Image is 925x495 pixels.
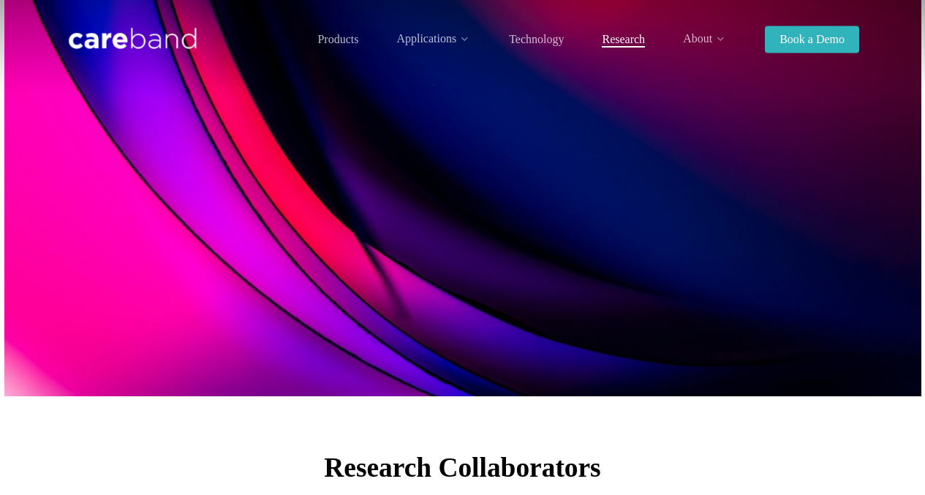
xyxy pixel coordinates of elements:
[683,33,727,45] a: About
[765,34,859,45] a: Book a Demo
[779,33,845,45] span: Book a Demo
[317,33,358,45] span: Products
[509,33,564,45] span: Technology
[396,33,471,45] a: Applications
[66,451,859,485] h2: Research Collaborators
[509,34,564,45] a: Technology
[396,32,456,45] span: Applications
[683,32,712,45] span: About
[602,33,645,45] span: Research
[317,34,358,45] a: Products
[602,34,645,45] a: Research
